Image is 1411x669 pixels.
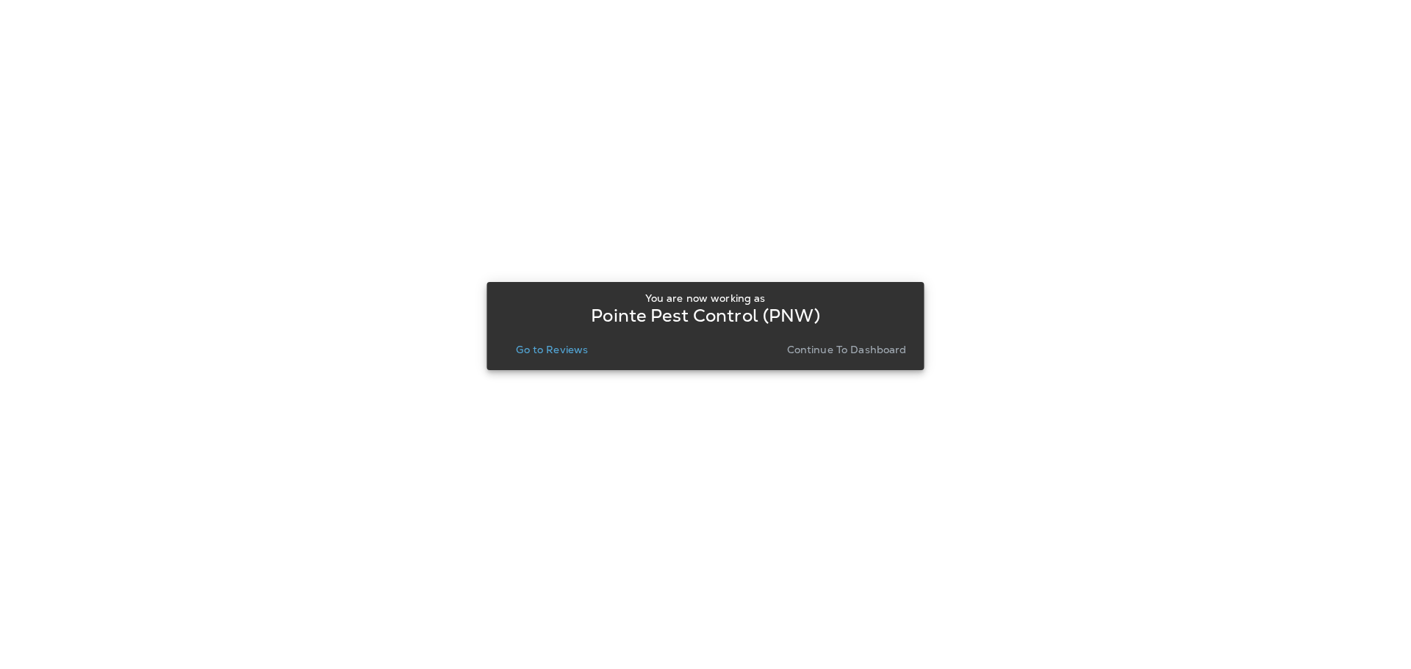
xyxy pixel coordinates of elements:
button: Continue to Dashboard [781,339,913,360]
p: You are now working as [645,292,765,304]
p: Go to Reviews [516,344,588,355]
p: Continue to Dashboard [787,344,907,355]
p: Pointe Pest Control (PNW) [591,310,820,322]
button: Go to Reviews [510,339,594,360]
